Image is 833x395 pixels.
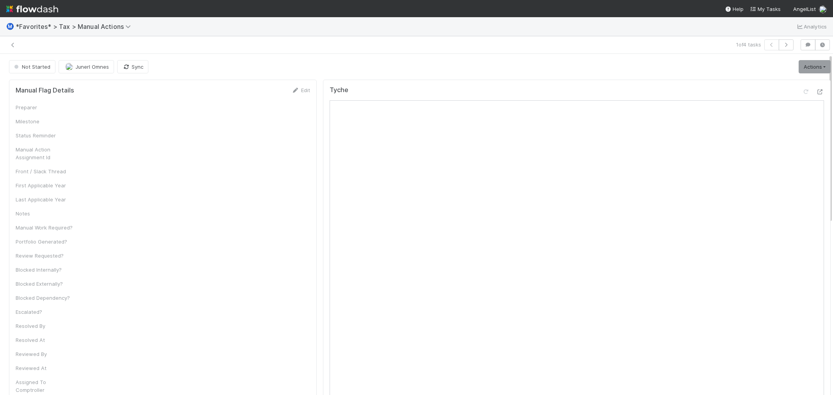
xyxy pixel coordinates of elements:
[750,6,781,12] span: My Tasks
[16,132,74,139] div: Status Reminder
[117,60,148,73] button: Sync
[16,266,74,274] div: Blocked Internally?
[6,23,14,30] span: Ⓜ️
[793,6,816,12] span: AngelList
[16,238,74,246] div: Portfolio Generated?
[16,336,74,344] div: Resolved At
[16,103,74,111] div: Preparer
[736,41,761,48] span: 1 of 4 tasks
[16,294,74,302] div: Blocked Dependency?
[75,64,109,70] span: Junerl Omnes
[16,364,74,372] div: Reviewed At
[16,146,74,161] div: Manual Action Assignment Id
[6,2,58,16] img: logo-inverted-e16ddd16eac7371096b0.svg
[16,23,135,30] span: *Favorites* > Tax > Manual Actions
[819,5,827,13] img: avatar_de77a991-7322-4664-a63d-98ba485ee9e0.png
[16,167,74,175] div: Front / Slack Thread
[16,181,74,189] div: First Applicable Year
[65,63,73,71] img: avatar_de77a991-7322-4664-a63d-98ba485ee9e0.png
[16,322,74,330] div: Resolved By
[59,60,114,73] button: Junerl Omnes
[16,308,74,316] div: Escalated?
[796,22,827,31] a: Analytics
[16,196,74,203] div: Last Applicable Year
[16,378,74,394] div: Assigned To Comptroller
[16,117,74,125] div: Milestone
[16,87,74,94] h5: Manual Flag Details
[725,5,744,13] div: Help
[16,210,74,217] div: Notes
[750,5,781,13] a: My Tasks
[16,224,74,231] div: Manual Work Required?
[16,252,74,260] div: Review Requested?
[330,86,348,94] h5: Tyche
[799,60,831,73] a: Actions
[16,350,74,358] div: Reviewed By
[16,280,74,288] div: Blocked Externally?
[292,87,310,93] a: Edit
